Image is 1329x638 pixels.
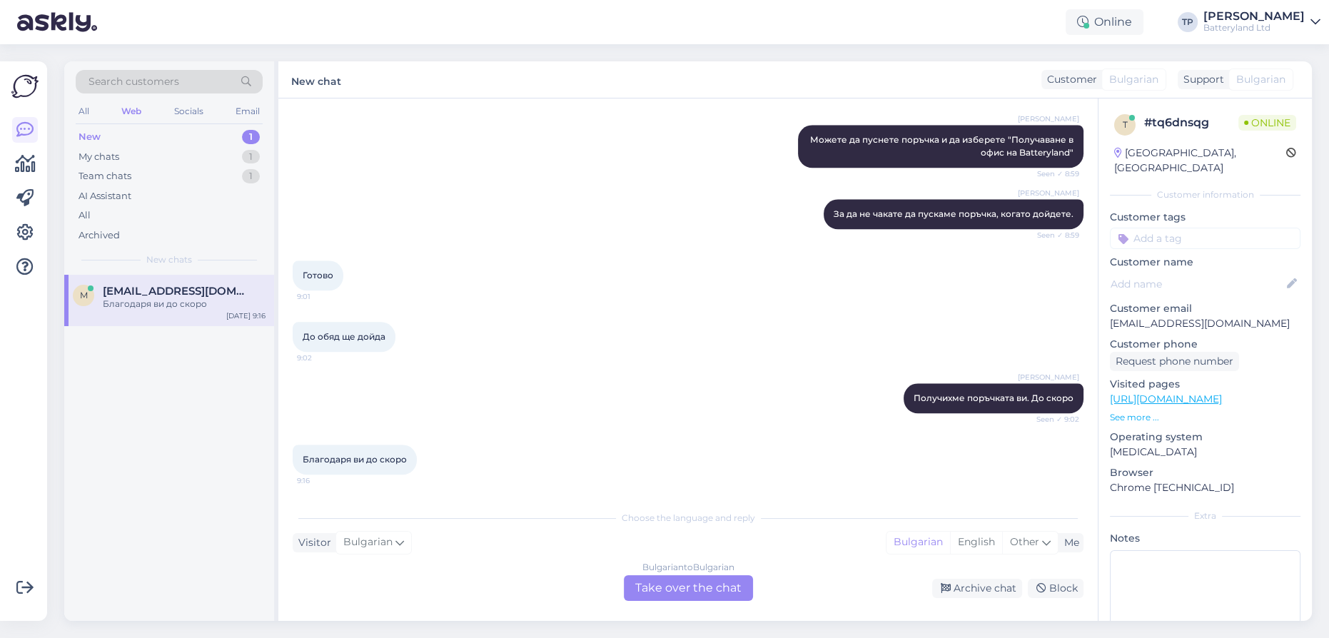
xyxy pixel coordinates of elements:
div: Socials [171,102,206,121]
p: Notes [1110,531,1300,546]
p: Customer name [1110,255,1300,270]
div: Bulgarian [886,532,950,553]
p: Operating system [1110,430,1300,445]
div: 1 [242,130,260,144]
p: Customer email [1110,301,1300,316]
div: Благодаря ви до скоро [103,298,266,310]
div: [GEOGRAPHIC_DATA], [GEOGRAPHIC_DATA] [1114,146,1286,176]
span: New chats [146,253,192,266]
div: All [79,208,91,223]
span: Seen ✓ 8:59 [1026,230,1079,240]
a: [URL][DOMAIN_NAME] [1110,393,1222,405]
div: Extra [1110,510,1300,522]
p: See more ... [1110,411,1300,424]
div: Bulgarian to Bulgarian [642,561,734,574]
p: Customer phone [1110,337,1300,352]
span: Можете да пуснете поръчка и да изберете "Получаване в офис на Batteryland" [810,134,1076,158]
span: t [1123,119,1128,130]
div: Email [233,102,263,121]
p: [EMAIL_ADDRESS][DOMAIN_NAME] [1110,316,1300,331]
p: Chrome [TECHNICAL_ID] [1110,480,1300,495]
div: New [79,130,101,144]
img: Askly Logo [11,73,39,100]
span: [PERSON_NAME] [1018,188,1079,198]
span: За да не чакате да пускаме поръчка, когато дойдете. [834,208,1073,219]
span: Search customers [89,74,179,89]
div: Batteryland Ltd [1203,22,1305,34]
span: [PERSON_NAME] [1018,372,1079,383]
span: Bulgarian [1236,72,1285,87]
a: [PERSON_NAME]Batteryland Ltd [1203,11,1320,34]
div: # tq6dnsqg [1144,114,1238,131]
span: Seen ✓ 9:02 [1026,414,1079,425]
span: Благодаря ви до скоро [303,454,407,465]
span: До обяд ще дойда [303,331,385,342]
div: Archive chat [932,579,1022,598]
span: 9:02 [297,353,350,363]
input: Add name [1111,276,1284,292]
div: Take over the chat [624,575,753,601]
div: Web [118,102,144,121]
p: [MEDICAL_DATA] [1110,445,1300,460]
span: Bulgarian [343,535,393,550]
span: m [80,290,88,300]
div: [PERSON_NAME] [1203,11,1305,22]
span: Seen ✓ 8:59 [1026,168,1079,179]
p: Visited pages [1110,377,1300,392]
div: Visitor [293,535,331,550]
span: milenmeisipako@gmail.com [103,285,251,298]
p: Browser [1110,465,1300,480]
div: Request phone number [1110,352,1239,371]
span: Other [1010,535,1039,548]
div: All [76,102,92,121]
div: Team chats [79,169,131,183]
div: Online [1066,9,1143,35]
div: [DATE] 9:16 [226,310,266,321]
div: AI Assistant [79,189,131,203]
span: 9:16 [297,475,350,486]
div: Support [1178,72,1224,87]
div: Customer information [1110,188,1300,201]
label: New chat [291,70,341,89]
span: Bulgarian [1109,72,1158,87]
div: Block [1028,579,1083,598]
div: Archived [79,228,120,243]
div: 1 [242,150,260,164]
div: Choose the language and reply [293,512,1083,525]
input: Add a tag [1110,228,1300,249]
div: Customer [1041,72,1097,87]
span: Готово [303,270,333,280]
div: 1 [242,169,260,183]
span: Online [1238,115,1296,131]
span: 9:01 [297,291,350,302]
div: Me [1058,535,1079,550]
div: English [950,532,1002,553]
div: TP [1178,12,1198,32]
span: [PERSON_NAME] [1018,113,1079,124]
p: Customer tags [1110,210,1300,225]
div: My chats [79,150,119,164]
span: Получихме поръчката ви. До скоро [914,393,1073,403]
